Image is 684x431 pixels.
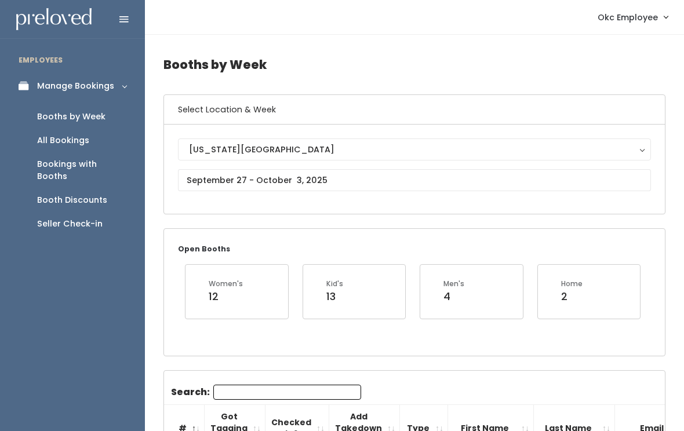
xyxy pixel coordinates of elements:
div: 13 [326,289,343,304]
div: Kid's [326,279,343,289]
div: Manage Bookings [37,80,114,92]
input: Search: [213,385,361,400]
div: Bookings with Booths [37,158,126,182]
div: Booths by Week [37,111,105,123]
input: September 27 - October 3, 2025 [178,169,651,191]
div: Women's [209,279,243,289]
h4: Booths by Week [163,49,665,81]
div: Booth Discounts [37,194,107,206]
div: Seller Check-in [37,218,103,230]
div: 4 [443,289,464,304]
a: Okc Employee [586,5,679,30]
div: 2 [561,289,583,304]
div: Men's [443,279,464,289]
div: All Bookings [37,134,89,147]
div: Home [561,279,583,289]
h6: Select Location & Week [164,95,665,125]
img: preloved logo [16,8,92,31]
small: Open Booths [178,244,230,254]
div: [US_STATE][GEOGRAPHIC_DATA] [189,143,640,156]
div: 12 [209,289,243,304]
label: Search: [171,385,361,400]
span: Okc Employee [598,11,658,24]
button: [US_STATE][GEOGRAPHIC_DATA] [178,138,651,160]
